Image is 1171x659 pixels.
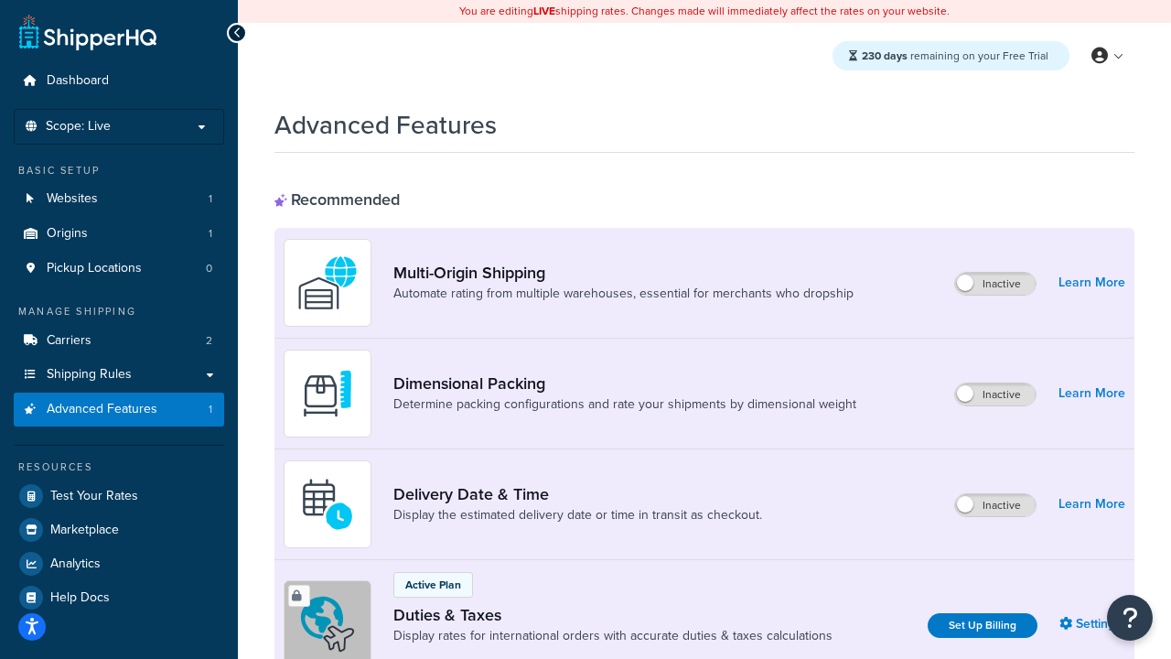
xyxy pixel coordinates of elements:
[393,484,762,504] a: Delivery Date & Time
[209,226,212,242] span: 1
[47,261,142,276] span: Pickup Locations
[955,384,1036,405] label: Inactive
[862,48,908,64] strong: 230 days
[274,189,400,210] div: Recommended
[14,513,224,546] a: Marketplace
[206,261,212,276] span: 0
[46,119,111,135] span: Scope: Live
[295,472,360,536] img: gfkeb5ejjkALwAAAABJRU5ErkJggg==
[14,324,224,358] li: Carriers
[1058,381,1125,406] a: Learn More
[405,577,461,593] p: Active Plan
[209,191,212,207] span: 1
[50,590,110,606] span: Help Docs
[14,252,224,286] a: Pickup Locations0
[393,395,856,414] a: Determine packing configurations and rate your shipments by dimensional weight
[47,367,132,383] span: Shipping Rules
[862,48,1048,64] span: remaining on your Free Trial
[206,333,212,349] span: 2
[393,506,762,524] a: Display the estimated delivery date or time in transit as checkout.
[50,489,138,504] span: Test Your Rates
[14,581,224,614] a: Help Docs
[14,480,224,513] a: Test Your Rates
[295,251,360,315] img: WatD5o0RtDAAAAAElFTkSuQmCC
[14,217,224,251] li: Origins
[47,73,109,89] span: Dashboard
[14,358,224,392] a: Shipping Rules
[1058,492,1125,517] a: Learn More
[47,333,91,349] span: Carriers
[1059,611,1125,637] a: Settings
[14,304,224,319] div: Manage Shipping
[393,605,833,625] a: Duties & Taxes
[393,373,856,394] a: Dimensional Packing
[1058,270,1125,296] a: Learn More
[14,547,224,580] a: Analytics
[295,362,360,426] img: DTVBYsAAAAAASUVORK5CYII=
[47,191,98,207] span: Websites
[14,252,224,286] li: Pickup Locations
[955,273,1036,295] label: Inactive
[209,402,212,417] span: 1
[14,217,224,251] a: Origins1
[14,393,224,427] a: Advanced Features1
[274,107,497,143] h1: Advanced Features
[47,226,88,242] span: Origins
[928,613,1037,638] a: Set Up Billing
[14,182,224,216] li: Websites
[1107,595,1153,641] button: Open Resource Center
[14,459,224,475] div: Resources
[14,163,224,178] div: Basic Setup
[393,627,833,645] a: Display rates for international orders with accurate duties & taxes calculations
[50,556,101,572] span: Analytics
[47,402,157,417] span: Advanced Features
[14,64,224,98] a: Dashboard
[955,494,1036,516] label: Inactive
[393,285,854,303] a: Automate rating from multiple warehouses, essential for merchants who dropship
[14,393,224,427] li: Advanced Features
[533,3,555,19] b: LIVE
[14,324,224,358] a: Carriers2
[50,523,119,538] span: Marketplace
[393,263,854,283] a: Multi-Origin Shipping
[14,182,224,216] a: Websites1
